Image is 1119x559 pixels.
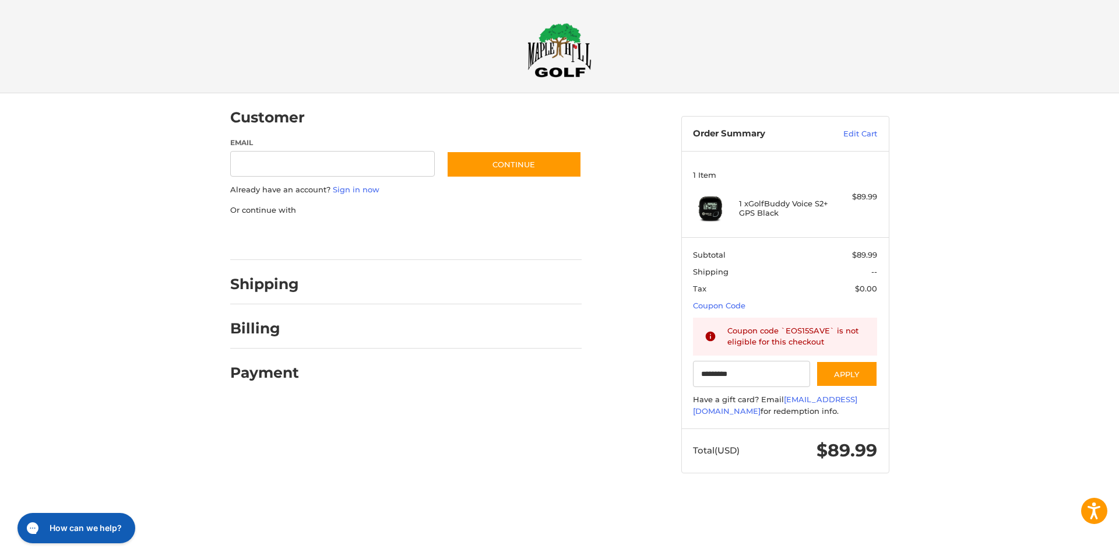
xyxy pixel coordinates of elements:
h2: Customer [230,108,305,126]
h2: Billing [230,319,298,337]
span: $0.00 [855,284,877,293]
div: $89.99 [831,191,877,203]
img: Maple Hill Golf [527,23,592,78]
h4: 1 x GolfBuddy Voice S2+ GPS Black [739,199,828,218]
a: Edit Cart [818,128,877,140]
h2: Payment [230,364,299,382]
a: Sign in now [333,185,379,194]
iframe: Gorgias live chat messenger [12,509,139,547]
span: Tax [693,284,706,293]
p: Or continue with [230,205,582,216]
input: Gift Certificate or Coupon Code [693,361,810,387]
button: Apply [816,361,878,387]
h3: 1 Item [693,170,877,180]
iframe: PayPal-venmo [424,227,511,248]
h3: Order Summary [693,128,818,140]
span: $89.99 [852,250,877,259]
span: $89.99 [817,440,877,461]
span: Total (USD) [693,445,740,456]
p: Already have an account? [230,184,582,196]
div: Have a gift card? Email for redemption info. [693,394,877,417]
span: Subtotal [693,250,726,259]
a: [EMAIL_ADDRESS][DOMAIN_NAME] [693,395,857,416]
iframe: PayPal-paypal [226,227,314,248]
iframe: PayPal-paylater [325,227,413,248]
button: Continue [446,151,582,178]
h2: Shipping [230,275,299,293]
span: -- [871,267,877,276]
a: Coupon Code [693,301,745,310]
label: Email [230,138,435,148]
span: Shipping [693,267,729,276]
div: Coupon code `EOS15SAVE` is not eligible for this checkout [727,325,866,348]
